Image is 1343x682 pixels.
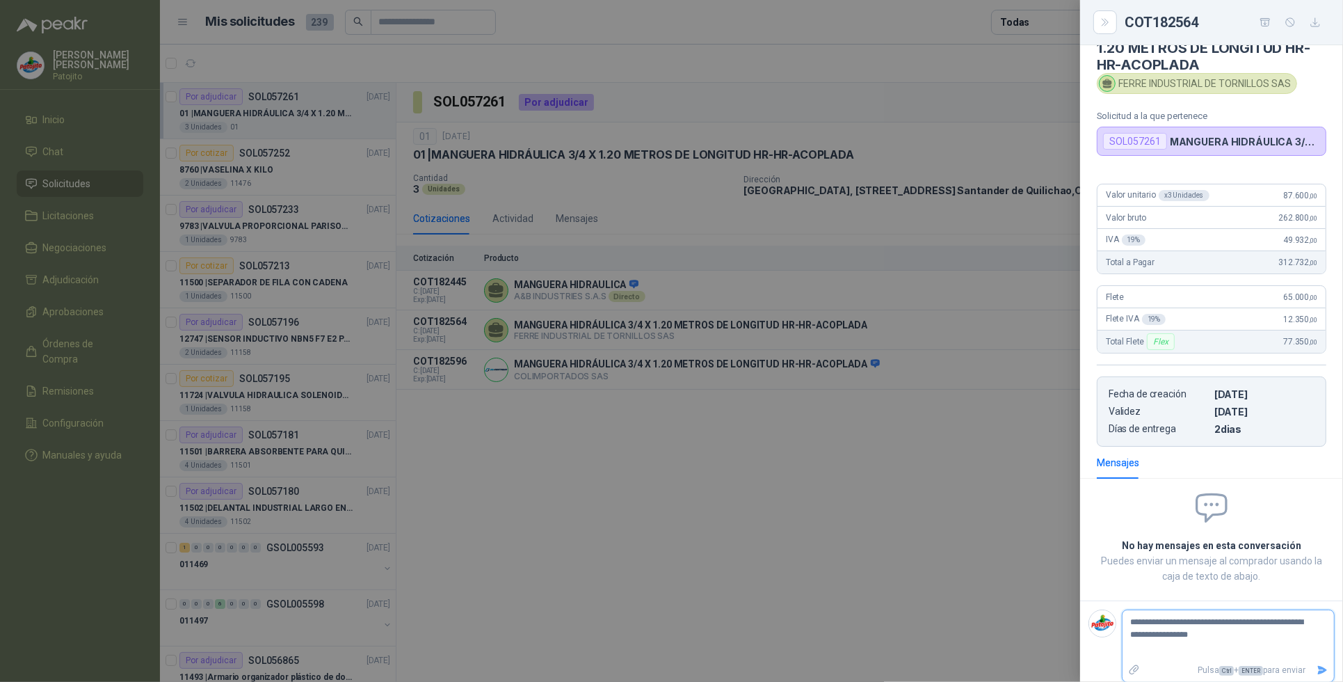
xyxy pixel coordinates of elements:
span: ,00 [1309,237,1317,244]
img: Company Logo [1089,610,1116,637]
span: Total a Pagar [1106,257,1155,267]
span: 77.350 [1283,337,1317,347]
div: 19 % [1142,314,1166,325]
span: ,00 [1309,192,1317,200]
span: 49.932 [1283,235,1317,245]
span: 12.350 [1283,315,1317,324]
span: Total Flete [1106,333,1177,350]
span: Flete IVA [1106,314,1166,325]
p: 2 dias [1214,423,1314,435]
span: Valor bruto [1106,213,1146,223]
span: 65.000 [1283,292,1317,302]
div: 19 % [1122,235,1146,246]
span: ,00 [1309,259,1317,267]
div: SOL057261 [1103,133,1167,150]
h2: No hay mensajes en esta conversación [1097,538,1326,553]
span: 262.800 [1278,213,1317,223]
span: ,00 [1309,214,1317,222]
span: ,00 [1309,294,1317,301]
span: ENTER [1239,666,1263,676]
p: [DATE] [1214,406,1314,418]
div: Flex [1147,333,1174,350]
span: Flete [1106,292,1124,302]
p: [DATE] [1214,388,1314,400]
h4: MANGUERA HIDRÁULICA 3/4 X 1.20 METROS DE LONGITUD HR-HR-ACOPLADA [1097,23,1326,73]
div: FERRE INDUSTRIAL DE TORNILLOS SAS [1097,73,1297,94]
p: Puedes enviar un mensaje al comprador usando la caja de texto de abajo. [1097,553,1326,584]
span: Ctrl [1219,666,1234,676]
span: 312.732 [1278,257,1317,267]
span: Valor unitario [1106,190,1209,201]
p: MANGUERA HIDRÁULICA 3/4 X 1.20 METROS DE LONGITUD HR-HR-ACOPLADA [1170,136,1320,148]
p: Fecha de creación [1109,388,1209,400]
span: ,00 [1309,338,1317,346]
div: COT182564 [1125,11,1326,33]
p: Días de entrega [1109,423,1209,435]
span: IVA [1106,235,1145,246]
span: ,00 [1309,316,1317,324]
button: Close [1097,14,1113,31]
div: x 3 Unidades [1159,190,1209,201]
span: 87.600 [1283,191,1317,200]
p: Solicitud a la que pertenece [1097,111,1326,121]
div: Mensajes [1097,455,1139,470]
p: Validez [1109,406,1209,418]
